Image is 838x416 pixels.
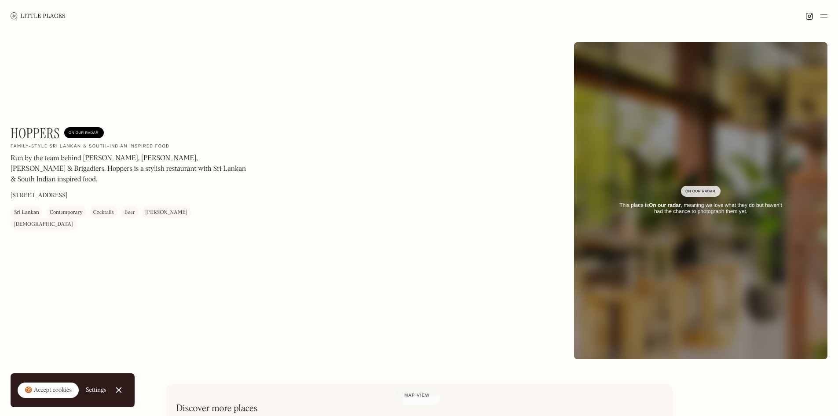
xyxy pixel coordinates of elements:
[14,220,73,229] div: [DEMOGRAPHIC_DATA]
[146,208,187,217] div: [PERSON_NAME]
[685,187,716,196] div: On Our Radar
[649,202,681,208] strong: On our radar
[110,381,128,399] a: Close Cookie Popup
[11,144,169,150] h2: Family-style Sri Lankan & South-Indian inspired food
[394,386,440,405] a: Map view
[86,387,106,393] div: Settings
[11,125,60,142] h1: Hoppers
[11,191,67,200] p: [STREET_ADDRESS]
[93,208,114,217] div: Cocktails
[69,129,99,137] div: On Our Radar
[25,386,72,395] div: 🍪 Accept cookies
[615,202,787,215] div: This place is , meaning we love what they do but haven’t had the chance to photograph them yet.
[86,380,106,400] a: Settings
[176,403,258,414] h2: Discover more places
[18,383,79,398] a: 🍪 Accept cookies
[14,208,39,217] div: Sri Lankan
[50,208,83,217] div: Contemporary
[11,153,248,185] p: Run by the team behind [PERSON_NAME], [PERSON_NAME], [PERSON_NAME] & Brigadiers, Hoppers is a sty...
[404,393,430,398] span: Map view
[124,208,135,217] div: Beer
